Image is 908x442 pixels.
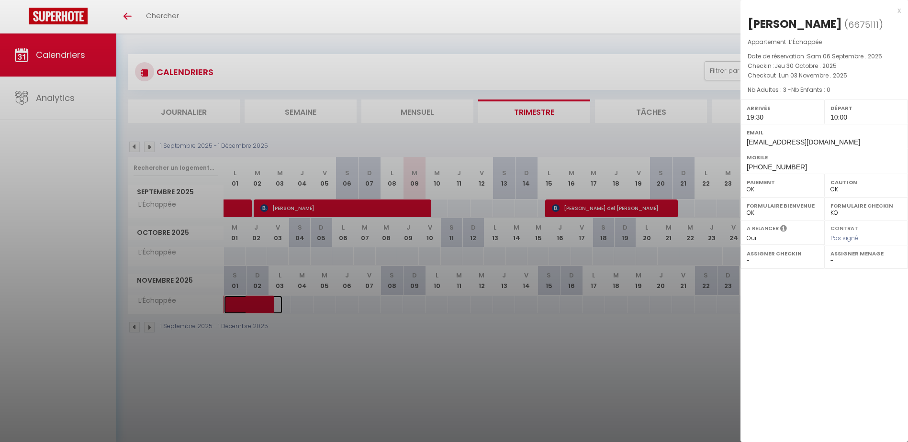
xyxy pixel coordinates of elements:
p: Checkout : [748,71,901,80]
span: Nb Enfants : 0 [791,86,830,94]
label: Paiement [747,177,818,187]
span: 6675111 [848,19,879,31]
label: Assigner Checkin [747,249,818,258]
span: Lun 03 Novembre . 2025 [779,71,847,79]
span: Nb Adultes : 3 - [748,86,830,94]
span: ( ) [844,18,883,31]
p: Date de réservation : [748,52,901,61]
label: Contrat [830,224,858,231]
span: 19:30 [747,113,763,121]
p: Checkin : [748,61,901,71]
label: Arrivée [747,103,818,113]
span: Pas signé [830,234,858,242]
span: [PHONE_NUMBER] [747,163,807,171]
label: Assigner Menage [830,249,902,258]
span: Sam 06 Septembre . 2025 [807,52,882,60]
div: [PERSON_NAME] [748,16,842,32]
i: Sélectionner OUI si vous souhaiter envoyer les séquences de messages post-checkout [780,224,787,235]
label: Formulaire Checkin [830,201,902,210]
label: A relancer [747,224,779,232]
span: L’Échappée [789,38,822,46]
p: Appartement : [748,37,901,47]
label: Mobile [747,153,902,162]
label: Caution [830,177,902,187]
label: Email [747,128,902,137]
label: Formulaire Bienvenue [747,201,818,210]
span: [EMAIL_ADDRESS][DOMAIN_NAME] [747,138,860,146]
div: x [740,5,901,16]
span: 10:00 [830,113,847,121]
label: Départ [830,103,902,113]
span: Jeu 30 Octobre . 2025 [774,62,837,70]
button: Ouvrir le widget de chat LiveChat [8,4,36,33]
